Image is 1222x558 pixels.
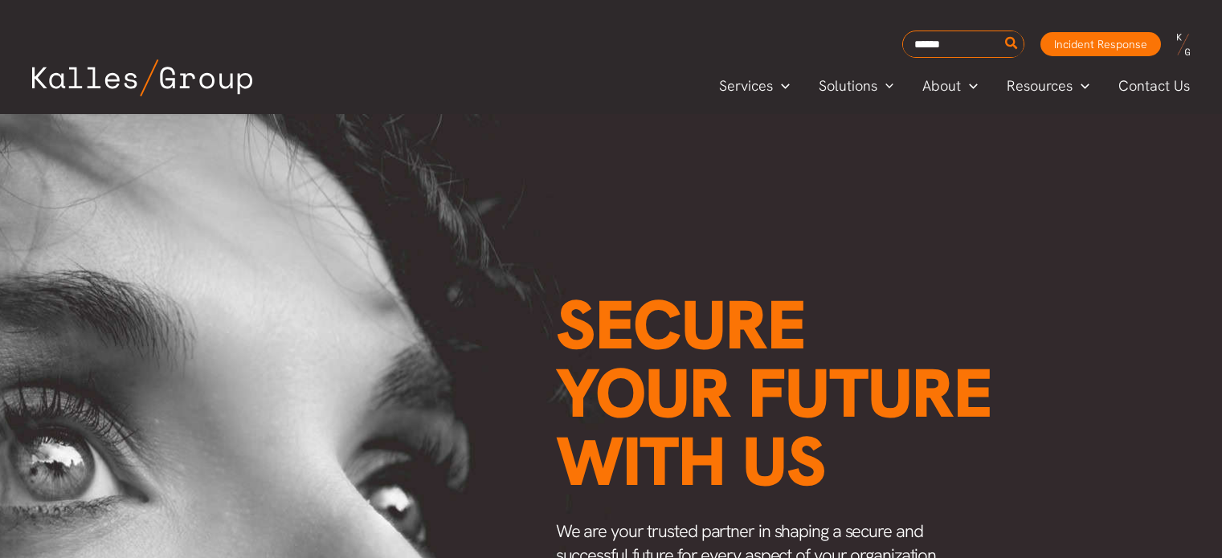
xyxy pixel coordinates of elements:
[819,74,877,98] span: Solutions
[1007,74,1073,98] span: Resources
[961,74,978,98] span: Menu Toggle
[1040,32,1161,56] a: Incident Response
[1118,74,1190,98] span: Contact Us
[877,74,894,98] span: Menu Toggle
[1002,31,1022,57] button: Search
[1104,74,1206,98] a: Contact Us
[908,74,992,98] a: AboutMenu Toggle
[1073,74,1089,98] span: Menu Toggle
[804,74,909,98] a: SolutionsMenu Toggle
[705,74,804,98] a: ServicesMenu Toggle
[705,72,1206,99] nav: Primary Site Navigation
[992,74,1104,98] a: ResourcesMenu Toggle
[556,280,992,506] span: Secure your future with us
[719,74,773,98] span: Services
[773,74,790,98] span: Menu Toggle
[32,59,252,96] img: Kalles Group
[922,74,961,98] span: About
